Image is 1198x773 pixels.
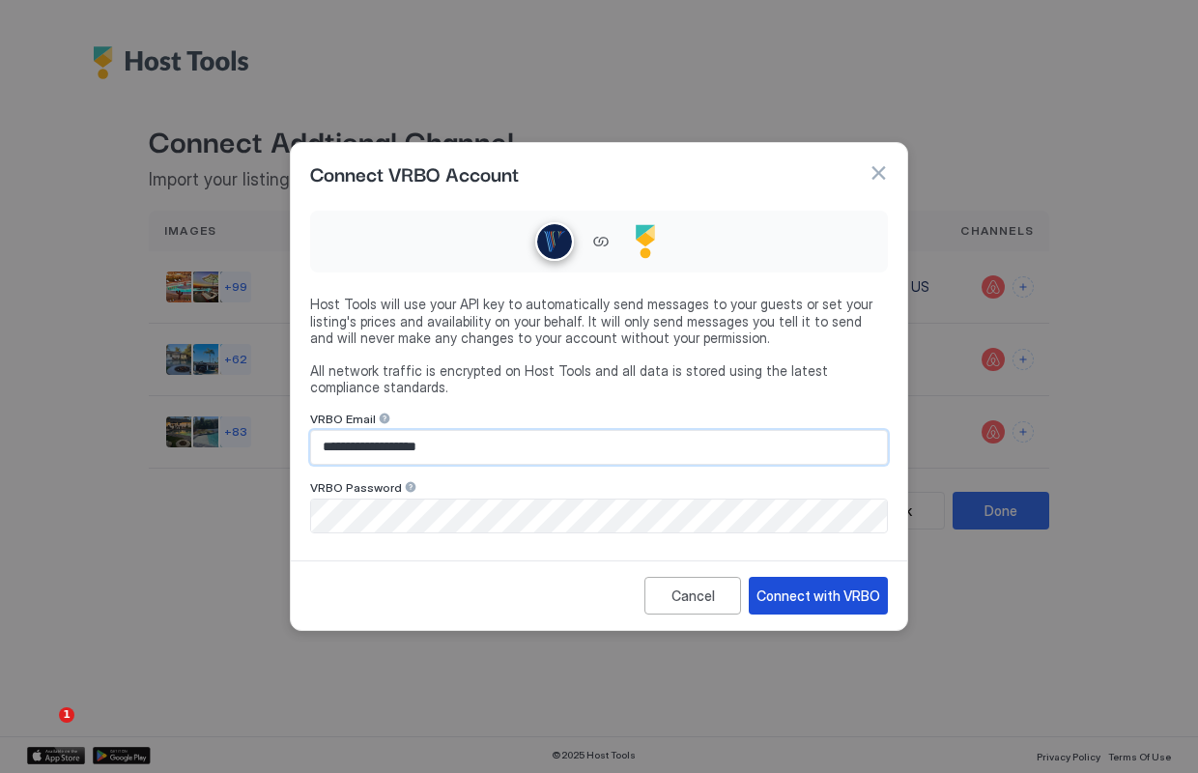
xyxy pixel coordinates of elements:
input: Input Field [311,500,887,532]
span: Connect VRBO Account [310,158,519,187]
span: 1 [59,707,74,723]
span: All network traffic is encrypted on Host Tools and all data is stored using the latest compliance... [310,362,888,396]
div: Cancel [671,586,715,606]
input: Input Field [311,431,887,464]
button: Cancel [644,577,741,615]
button: Connect with VRBO [749,577,888,615]
div: Connect with VRBO [756,586,880,606]
span: VRBO Email [310,412,376,426]
span: VRBO Password [310,480,402,495]
iframe: Intercom live chat [19,707,66,754]
span: Host Tools will use your API key to automatically send messages to your guests or set your listin... [310,296,888,347]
